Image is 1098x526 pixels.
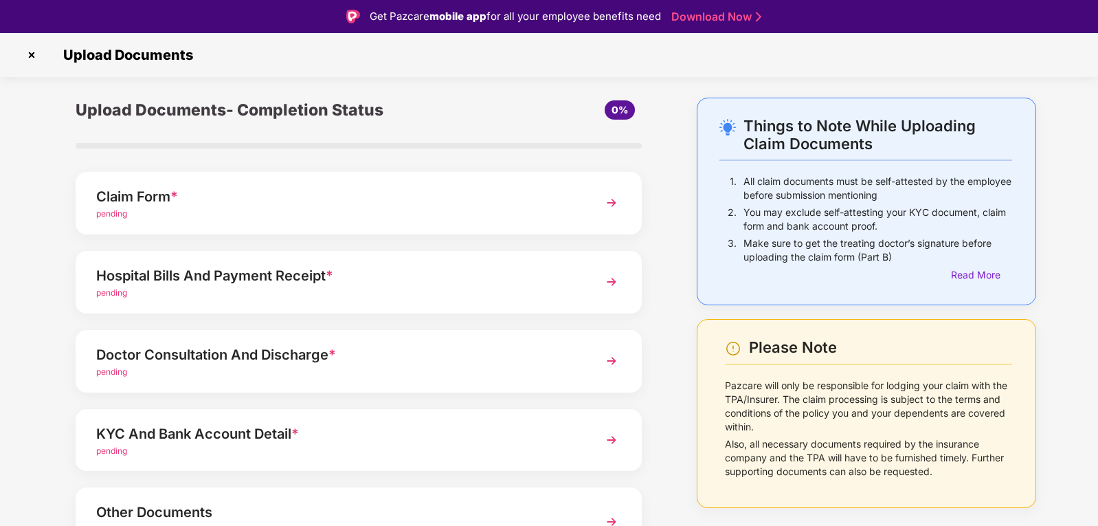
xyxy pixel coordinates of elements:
img: svg+xml;base64,PHN2ZyBpZD0iTmV4dCIgeG1sbnM9Imh0dHA6Ly93d3cudzMub3JnLzIwMDAvc3ZnIiB3aWR0aD0iMzYiIG... [599,428,624,452]
p: Pazcare will only be responsible for lodging your claim with the TPA/Insurer. The claim processin... [725,379,1012,434]
a: Download Now [671,10,757,24]
div: Claim Form [96,186,577,208]
strong: mobile app [429,10,486,23]
p: All claim documents must be self-attested by the employee before submission mentioning [743,175,1012,202]
p: You may exclude self-attesting your KYC document, claim form and bank account proof. [743,206,1012,233]
p: Also, all necessary documents required by the insurance company and the TPA will have to be furni... [725,437,1012,479]
span: pending [96,366,127,377]
span: pending [96,446,127,456]
div: KYC And Bank Account Detail [96,423,577,445]
img: svg+xml;base64,PHN2ZyB4bWxucz0iaHR0cDovL3d3dy53My5vcmcvMjAwMC9zdmciIHdpZHRoPSIyNC4wOTMiIGhlaWdodD... [719,119,736,135]
img: svg+xml;base64,PHN2ZyBpZD0iV2FybmluZ18tXzI0eDI0IiBkYXRhLW5hbWU9Ildhcm5pbmcgLSAyNHgyNCIgeG1sbnM9Im... [725,340,741,357]
div: Doctor Consultation And Discharge [96,344,577,366]
p: 2. [728,206,737,233]
p: 1. [730,175,737,202]
div: Hospital Bills And Payment Receipt [96,265,577,287]
div: Other Documents [96,501,577,523]
p: Make sure to get the treating doctor’s signature before uploading the claim form (Part B) [743,237,1012,264]
span: pending [96,287,127,298]
img: Stroke [756,10,761,24]
img: svg+xml;base64,PHN2ZyBpZD0iTmV4dCIgeG1sbnM9Imh0dHA6Ly93d3cudzMub3JnLzIwMDAvc3ZnIiB3aWR0aD0iMzYiIG... [599,349,624,373]
span: Upload Documents [49,47,200,63]
div: Get Pazcare for all your employee benefits need [370,8,661,25]
img: svg+xml;base64,PHN2ZyBpZD0iTmV4dCIgeG1sbnM9Imh0dHA6Ly93d3cudzMub3JnLzIwMDAvc3ZnIiB3aWR0aD0iMzYiIG... [599,270,624,294]
img: svg+xml;base64,PHN2ZyBpZD0iQ3Jvc3MtMzJ4MzIiIHhtbG5zPSJodHRwOi8vd3d3LnczLm9yZy8yMDAwL3N2ZyIgd2lkdG... [21,44,43,66]
img: svg+xml;base64,PHN2ZyBpZD0iTmV4dCIgeG1sbnM9Imh0dHA6Ly93d3cudzMub3JnLzIwMDAvc3ZnIiB3aWR0aD0iMzYiIG... [599,190,624,215]
span: 0% [612,104,628,116]
span: pending [96,208,127,219]
img: Logo [346,10,360,23]
div: Read More [951,267,1012,283]
div: Things to Note While Uploading Claim Documents [743,117,1012,153]
div: Upload Documents- Completion Status [76,98,453,122]
p: 3. [728,237,737,264]
div: Please Note [749,338,1012,357]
